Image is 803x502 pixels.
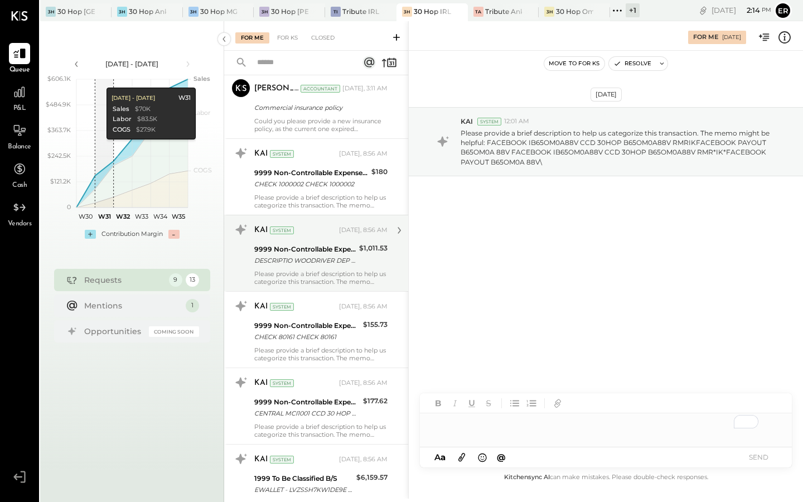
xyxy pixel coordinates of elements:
[485,7,523,16] div: Tribute Ankeny
[186,273,199,287] div: 13
[178,94,190,103] div: W31
[47,152,71,160] text: $242.5K
[339,302,388,311] div: [DATE], 8:56 AM
[504,117,529,126] span: 12:01 AM
[461,128,777,167] p: Please provide a brief description to help us categorize this transaction. The memo might be help...
[194,75,210,83] text: Sales
[117,7,127,17] div: 3H
[1,43,38,75] a: Queue
[47,75,71,83] text: $606.1K
[306,32,340,44] div: Closed
[134,105,150,114] div: $70K
[254,178,368,190] div: CHECK 1000002 CHECK 1000002
[272,32,303,44] div: For KS
[342,84,388,93] div: [DATE], 3:11 AM
[1,158,38,191] a: Cash
[188,7,199,17] div: 3H
[194,109,210,117] text: Labor
[1,197,38,229] a: Vendors
[149,326,199,337] div: Coming Soon
[235,32,269,44] div: For Me
[50,177,71,185] text: $121.2K
[609,57,656,70] button: Resolve
[271,7,308,16] div: 30 Hop [PERSON_NAME] Summit
[254,346,388,362] div: Please provide a brief description to help us categorize this transaction. The memo might be help...
[544,7,554,17] div: 3H
[420,413,792,436] div: To enrich screen reader interactions, please activate Accessibility in Grammarly extension settings
[254,454,268,465] div: KAI
[698,4,709,16] div: copy link
[254,194,388,209] div: Please provide a brief description to help us categorize this transaction. The memo might be help...
[356,472,388,483] div: $6,159.57
[9,65,30,75] span: Queue
[134,213,148,220] text: W33
[497,452,506,462] span: @
[270,303,294,311] div: System
[254,167,368,178] div: 9999 Non-Controllable Expenses:Other Income and Expenses:To Be Classified P&L
[363,319,388,330] div: $155.73
[722,33,741,41] div: [DATE]
[342,7,379,16] div: Tribute IRL
[254,83,298,94] div: [PERSON_NAME]
[339,226,388,235] div: [DATE], 8:56 AM
[101,230,163,239] div: Contribution Margin
[1,120,38,152] a: Balance
[186,299,199,312] div: 1
[8,219,32,229] span: Vendors
[363,395,388,407] div: $177.62
[626,3,640,17] div: + 1
[461,117,473,126] span: KAI
[85,230,96,239] div: +
[254,148,268,160] div: KAI
[254,378,268,389] div: KAI
[414,7,451,16] div: 30 Hop IRL
[254,484,353,495] div: EWALLET - LVZSSH7KW1DE9E CCD 30HOP DIVVY CRED EWALLET - LVZSSH7KW1DE9E CCD 30HOP DIVVY CRED
[254,102,384,113] div: Commercial insurance policy
[136,126,155,134] div: $27.9K
[85,59,180,69] div: [DATE] - [DATE]
[84,274,163,286] div: Requests
[402,7,412,17] div: 3H
[254,397,360,408] div: 9999 Non-Controllable Expenses:Other Income and Expenses:To Be Classified P&L
[254,320,360,331] div: 9999 Non-Controllable Expenses:Other Income and Expenses:To Be Classified P&L
[473,7,483,17] div: TA
[270,226,294,234] div: System
[591,88,622,102] div: [DATE]
[46,7,56,17] div: 3H
[254,270,388,286] div: Please provide a brief description to help us categorize this transaction. The memo might be help...
[465,396,479,411] button: Underline
[254,301,268,312] div: KAI
[200,7,238,16] div: 30 Hop MGS
[112,105,129,114] div: Sales
[112,126,130,134] div: COGS
[301,85,340,93] div: Accountant
[441,452,446,462] span: a
[194,166,212,174] text: COGS
[507,396,522,411] button: Unordered List
[254,408,360,419] div: CENTRAL MCI1001 CCD 30 HOP CORALVILLE ACHCOLLECT CENTRAL MCI1001 CCD 30 HOP CORALVILLE ACHCOLLECT
[169,273,182,287] div: 9
[79,213,93,220] text: W30
[254,255,356,266] div: DESCRIPTIO WOODRIVER DEP PPD DESCRIPTIO WOODRIVER DEP PPD
[736,450,781,465] button: SEND
[270,379,294,387] div: System
[57,7,95,16] div: 30 Hop [GEOGRAPHIC_DATA]
[254,117,388,133] div: Could you please provide a new insurance policy, as the current one expired on ?
[67,203,71,211] text: 0
[494,450,509,464] button: @
[168,230,180,239] div: -
[544,57,604,70] button: Move to for ks
[47,126,71,134] text: $363.7K
[339,379,388,388] div: [DATE], 8:56 AM
[270,456,294,464] div: System
[172,213,185,220] text: W35
[112,115,131,124] div: Labor
[84,326,143,337] div: Opportunities
[12,181,27,191] span: Cash
[254,473,353,484] div: 1999 To Be Classified B/S
[477,118,501,126] div: System
[712,5,771,16] div: [DATE]
[46,100,71,108] text: $484.9K
[270,150,294,158] div: System
[550,396,565,411] button: Add URL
